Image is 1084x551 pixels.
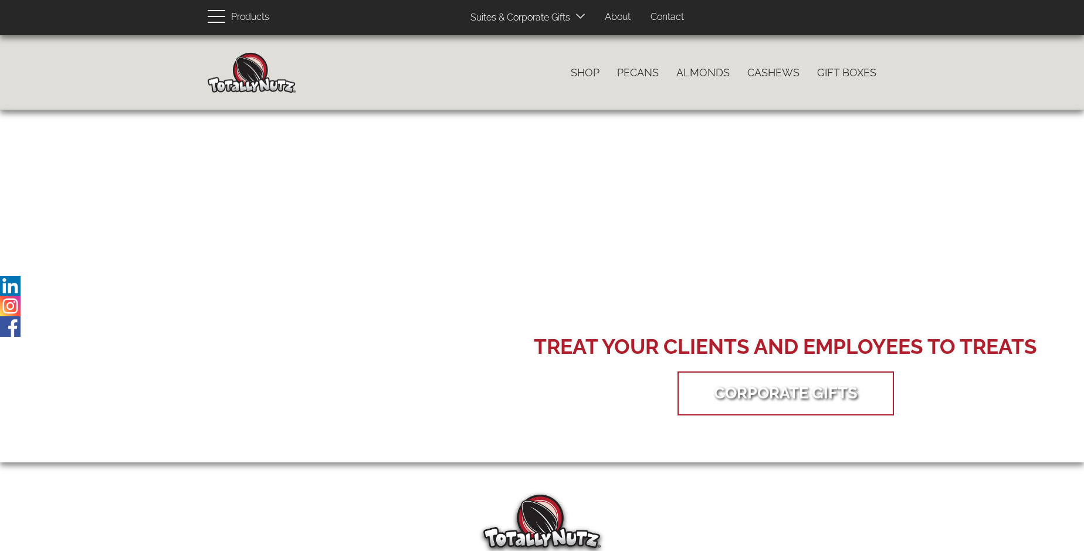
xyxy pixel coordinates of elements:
[208,53,296,93] img: Home
[231,9,269,26] span: Products
[739,60,808,85] a: Cashews
[696,374,875,411] a: Corporate Gifts
[668,60,739,85] a: Almonds
[462,6,574,29] a: Suites & Corporate Gifts
[562,60,608,85] a: Shop
[534,332,1037,361] div: Treat your Clients and Employees to Treats
[642,6,693,29] a: Contact
[808,60,885,85] a: Gift Boxes
[596,6,639,29] a: About
[483,495,601,548] img: Totally Nutz Logo
[608,60,668,85] a: Pecans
